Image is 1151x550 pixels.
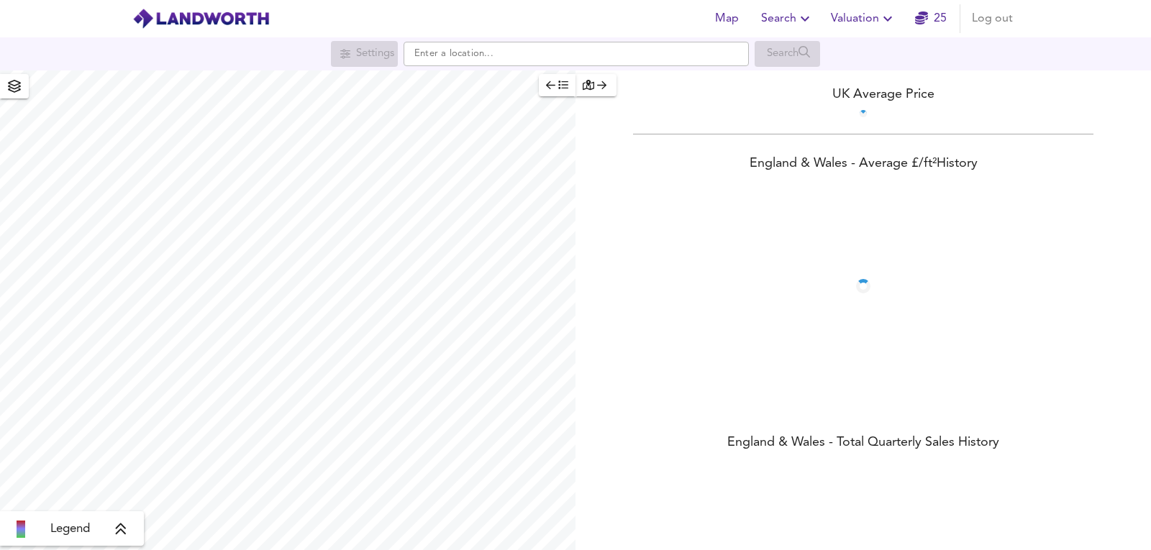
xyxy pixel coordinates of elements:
a: 25 [915,9,947,29]
img: logo [132,8,270,29]
div: Search for a location first or explore the map [331,41,398,67]
div: UK Average Price [575,85,1151,104]
div: England & Wales - Average £/ ft² History [575,155,1151,175]
button: 25 [908,4,954,33]
span: Valuation [831,9,896,29]
span: Search [761,9,814,29]
button: Valuation [825,4,902,33]
button: Search [755,4,819,33]
span: Legend [50,521,90,538]
span: Map [709,9,744,29]
div: Search for a location first or explore the map [755,41,820,67]
button: Map [704,4,750,33]
span: Log out [972,9,1013,29]
button: Log out [966,4,1019,33]
input: Enter a location... [404,42,749,66]
div: England & Wales - Total Quarterly Sales History [575,434,1151,454]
